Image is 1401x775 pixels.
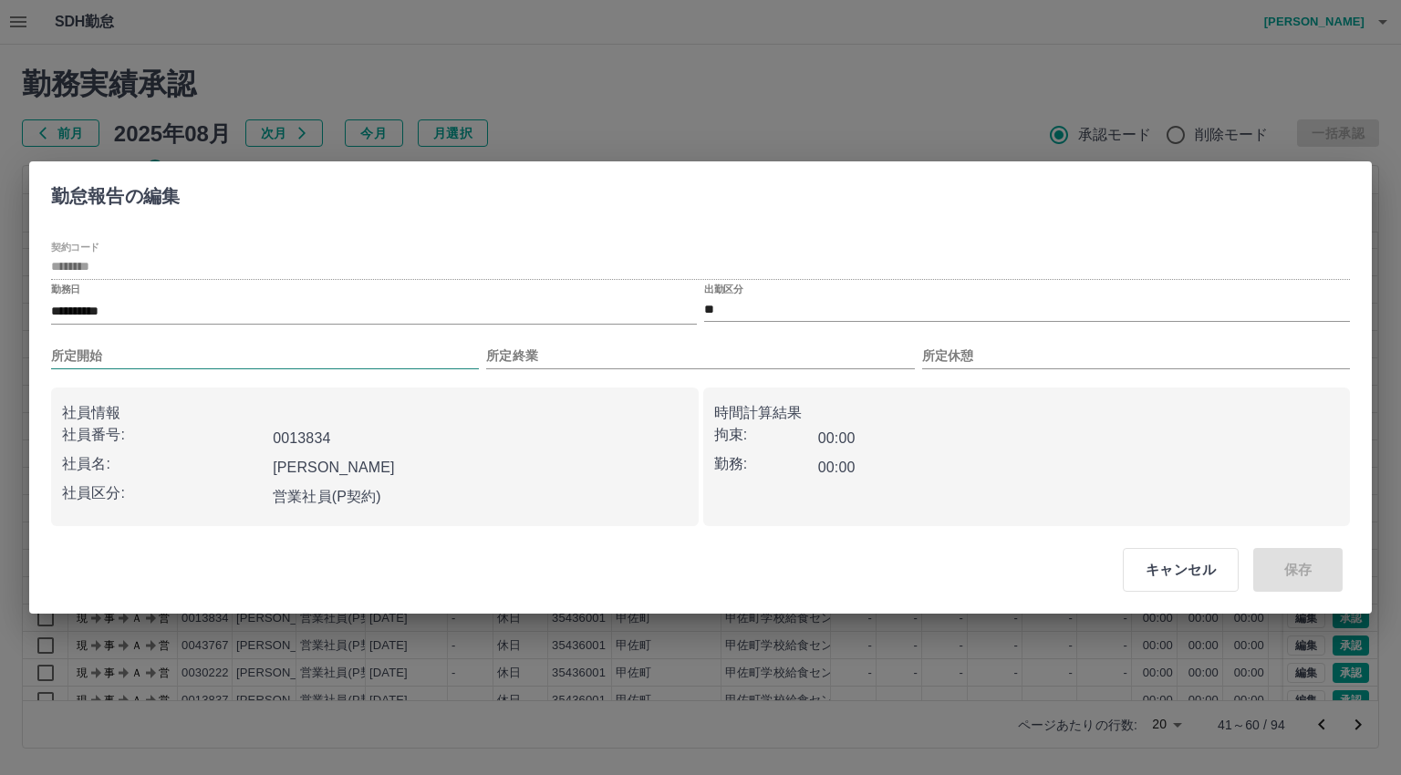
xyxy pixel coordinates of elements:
button: キャンセル [1123,548,1239,592]
b: 0013834 [273,430,330,446]
p: 社員区分: [62,482,265,504]
h2: 勤怠報告の編集 [29,161,202,223]
label: 勤務日 [51,282,80,295]
p: 社員番号: [62,424,265,446]
b: 00:00 [818,460,856,475]
p: 拘束: [714,424,818,446]
label: 契約コード [51,240,99,253]
p: 社員情報 [62,402,688,424]
b: 営業社員(P契約) [273,489,381,504]
b: 00:00 [818,430,856,446]
label: 出勤区分 [704,282,742,295]
p: 社員名: [62,453,265,475]
p: 時間計算結果 [714,402,1340,424]
p: 勤務: [714,453,818,475]
b: [PERSON_NAME] [273,460,395,475]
